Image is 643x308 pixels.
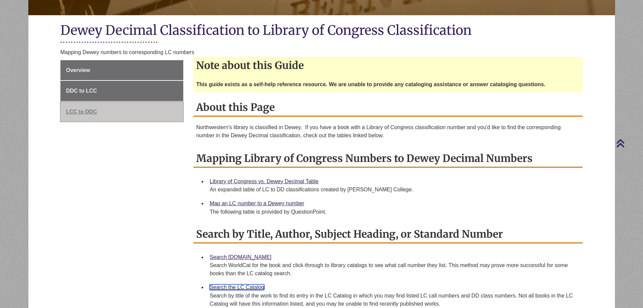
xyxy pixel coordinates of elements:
p: Northwestern's library is classified in Dewey. If you have a book with a Library of Congress clas... [196,123,580,140]
span: LCC to DDC [66,109,97,115]
div: An expanded table of LC to DD classifications created by [PERSON_NAME] College. [210,186,577,194]
h2: Mapping Library of Congress Numbers to Dewey Decimal Numbers [193,150,583,168]
span: Mapping Dewey numbers to corresponding LC numbers [60,49,194,55]
div: Guide Page Menu [60,60,183,122]
div: Search by title of the work to find its entry in the LC Catalog in which you may find listed LC c... [210,292,577,308]
span: Overview [66,67,90,73]
a: Search [DOMAIN_NAME] [210,254,271,260]
h2: Search by Title, Author, Subject Heading, or Standard Number [193,226,583,243]
a: Library of Congress vs. Dewey Decimal Table [210,179,319,184]
span: DDC to LCC [66,88,97,94]
a: Back to Top [616,139,641,148]
a: LCC to DDC [60,102,183,122]
h2: About this Page [193,99,583,117]
a: DDC to LCC [60,81,183,101]
strong: This guide exists as a self-help reference resource. We are unable to provide any cataloging assi... [196,81,545,87]
a: Map an LC number to a Dewey number [210,200,304,206]
h1: Dewey Decimal Classification to Library of Congress Classification [60,22,583,40]
h2: Note about this Guide [193,57,583,74]
a: Overview [60,60,183,80]
div: Search WorldCat for the book and click-through to library catalogs to see what call number they l... [210,261,577,278]
div: The following table is provided by QuestionPoint. [210,208,577,216]
a: Search the LC Catalog [210,284,264,290]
